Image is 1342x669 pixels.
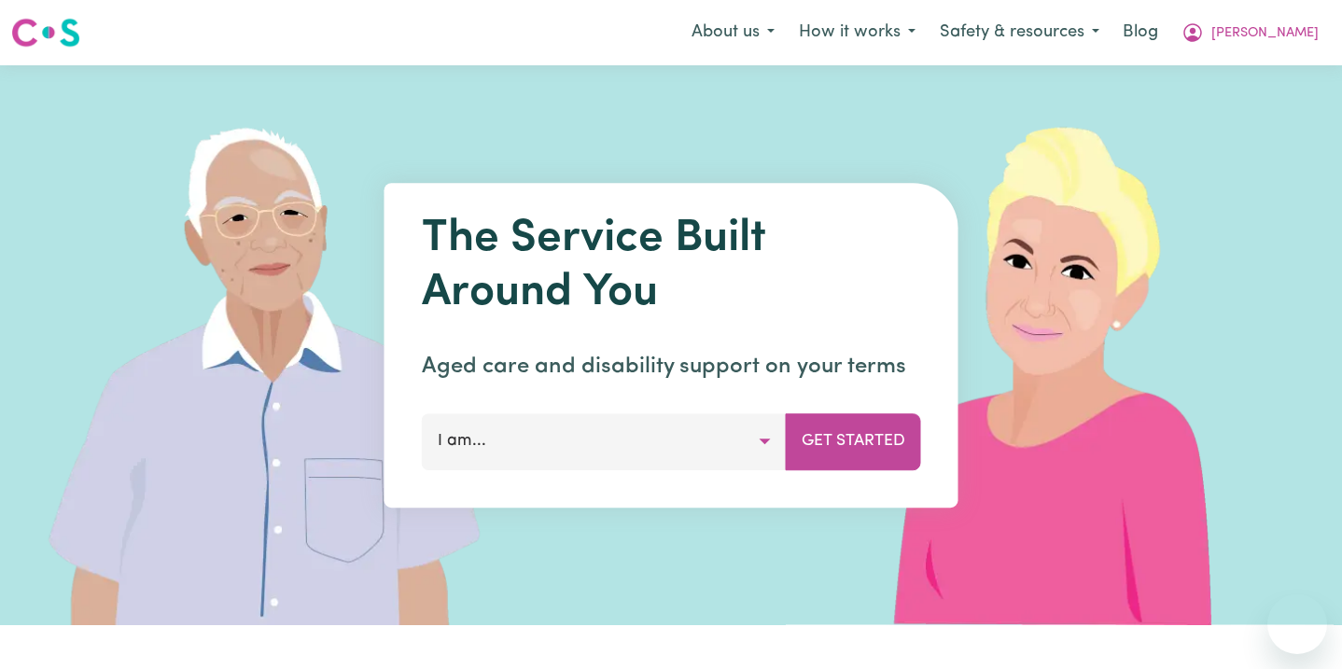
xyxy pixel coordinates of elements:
h1: The Service Built Around You [422,213,921,320]
button: My Account [1169,13,1331,52]
img: Careseekers logo [11,16,80,49]
button: Safety & resources [928,13,1111,52]
a: Blog [1111,12,1169,53]
span: [PERSON_NAME] [1211,23,1319,44]
button: About us [679,13,787,52]
button: Get Started [786,413,921,469]
a: Careseekers logo [11,11,80,54]
button: How it works [787,13,928,52]
button: I am... [422,413,787,469]
iframe: Button to launch messaging window [1267,594,1327,654]
p: Aged care and disability support on your terms [422,350,921,383]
